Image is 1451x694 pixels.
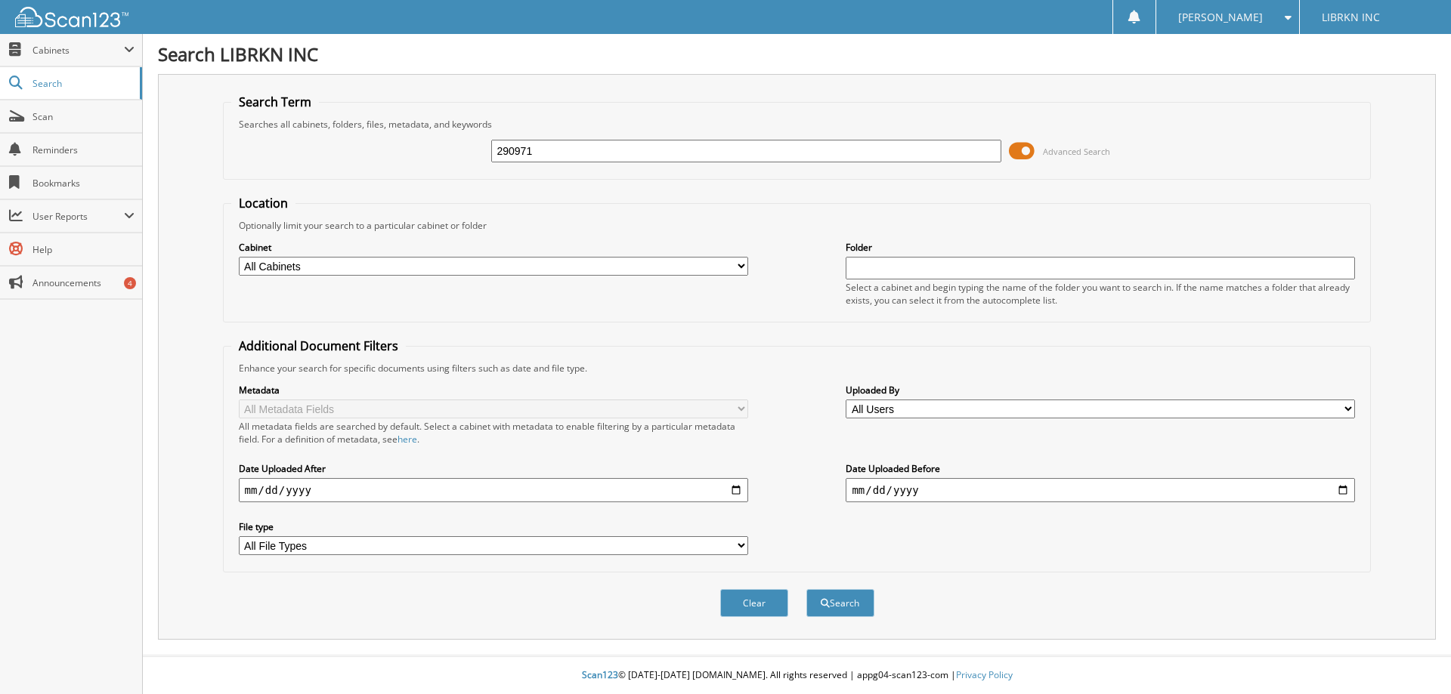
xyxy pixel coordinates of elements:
span: Scan [32,110,135,123]
span: Help [32,243,135,256]
span: Bookmarks [32,177,135,190]
a: here [398,433,417,446]
img: scan123-logo-white.svg [15,7,128,27]
div: © [DATE]-[DATE] [DOMAIN_NAME]. All rights reserved | appg04-scan123-com | [143,657,1451,694]
div: Select a cabinet and begin typing the name of the folder you want to search in. If the name match... [846,281,1355,307]
label: Cabinet [239,241,748,254]
button: Clear [720,589,788,617]
div: Optionally limit your search to a particular cabinet or folder [231,219,1363,232]
div: Enhance your search for specific documents using filters such as date and file type. [231,362,1363,375]
span: LIBRKN INC [1322,13,1380,22]
span: User Reports [32,210,124,223]
label: Uploaded By [846,384,1355,396]
label: Folder [846,241,1355,254]
span: Reminders [32,143,135,156]
input: start [239,478,748,502]
div: Searches all cabinets, folders, files, metadata, and keywords [231,118,1363,131]
span: Scan123 [582,668,618,681]
legend: Search Term [231,94,319,110]
label: Metadata [239,384,748,396]
a: Privacy Policy [956,668,1013,681]
span: Search [32,77,132,90]
span: Cabinets [32,44,124,57]
span: Advanced Search [1043,146,1110,157]
span: [PERSON_NAME] [1178,13,1263,22]
label: Date Uploaded Before [846,462,1355,475]
div: All metadata fields are searched by default. Select a cabinet with metadata to enable filtering b... [239,420,748,446]
label: Date Uploaded After [239,462,748,475]
label: File type [239,520,748,533]
span: Announcements [32,276,135,289]
div: 4 [124,277,136,289]
legend: Additional Document Filters [231,338,406,354]
legend: Location [231,195,295,211]
h1: Search LIBRKN INC [158,42,1436,66]
input: end [846,478,1355,502]
button: Search [806,589,874,617]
